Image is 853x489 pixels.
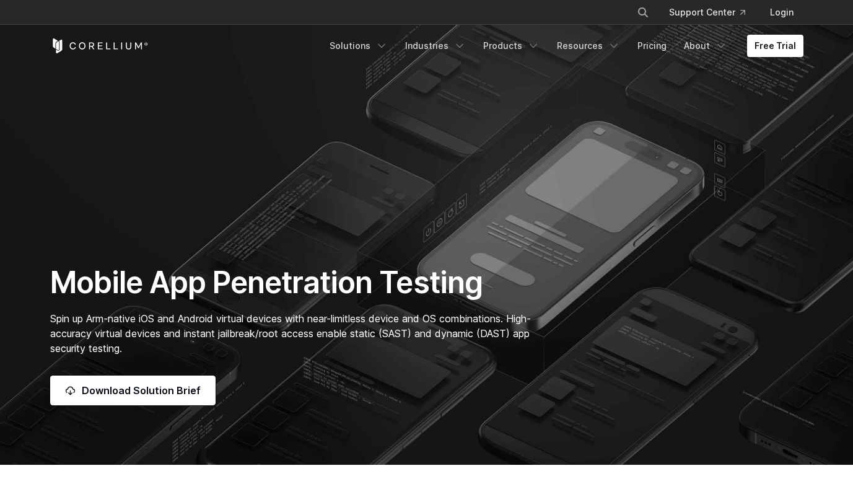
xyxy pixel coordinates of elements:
[50,264,544,301] h1: Mobile App Penetration Testing
[322,35,803,57] div: Navigation Menu
[50,376,216,405] a: Download Solution Brief
[50,312,531,355] span: Spin up Arm-native iOS and Android virtual devices with near-limitless device and OS combinations...
[747,35,803,57] a: Free Trial
[50,38,149,53] a: Corellium Home
[549,35,628,57] a: Resources
[398,35,473,57] a: Industries
[760,1,803,24] a: Login
[476,35,547,57] a: Products
[659,1,755,24] a: Support Center
[322,35,395,57] a: Solutions
[82,383,201,398] span: Download Solution Brief
[676,35,735,57] a: About
[622,1,803,24] div: Navigation Menu
[630,35,674,57] a: Pricing
[632,1,654,24] button: Search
